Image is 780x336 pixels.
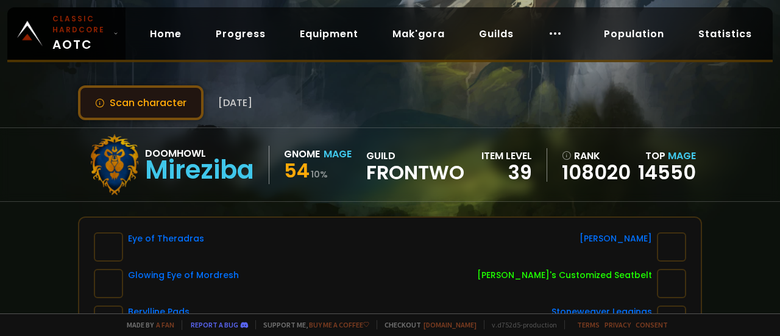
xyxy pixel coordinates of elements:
[140,21,191,46] a: Home
[481,148,532,163] div: item level
[562,148,631,163] div: rank
[481,163,532,182] div: 39
[145,146,254,161] div: Doomhowl
[311,168,328,181] small: 10 %
[191,320,238,329] a: Report a bug
[604,320,631,329] a: Privacy
[218,95,252,110] span: [DATE]
[424,320,477,329] a: [DOMAIN_NAME]
[689,21,762,46] a: Statistics
[638,159,696,186] a: 14550
[562,163,631,182] a: 108020
[377,320,477,329] span: Checkout
[145,161,254,179] div: Mireziba
[366,148,464,182] div: guild
[477,269,652,282] div: [PERSON_NAME]'s Customized Seatbelt
[324,146,352,162] div: Mage
[284,146,320,162] div: Gnome
[284,157,310,184] span: 54
[206,21,275,46] a: Progress
[577,320,600,329] a: Terms
[657,232,686,262] img: item-18083
[594,21,674,46] a: Population
[94,269,123,298] img: item-10769
[309,320,369,329] a: Buy me a coffee
[668,149,696,163] span: Mage
[383,21,455,46] a: Mak'gora
[290,21,368,46] a: Equipment
[484,320,557,329] span: v. d752d5 - production
[52,13,108,35] small: Classic Hardcore
[128,269,239,282] div: Glowing Eye of Mordresh
[128,306,190,318] div: Berylline Pads
[255,320,369,329] span: Support me,
[580,232,652,245] div: [PERSON_NAME]
[638,148,696,163] div: Top
[469,21,523,46] a: Guilds
[78,85,204,120] button: Scan character
[156,320,174,329] a: a fan
[7,7,126,60] a: Classic HardcoreAOTC
[52,13,108,54] span: AOTC
[366,163,464,182] span: Frontwo
[551,306,652,318] div: Stoneweaver Leggings
[119,320,174,329] span: Made by
[657,269,686,298] img: item-6726
[636,320,668,329] a: Consent
[128,232,204,245] div: Eye of Theradras
[94,232,123,262] img: item-17715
